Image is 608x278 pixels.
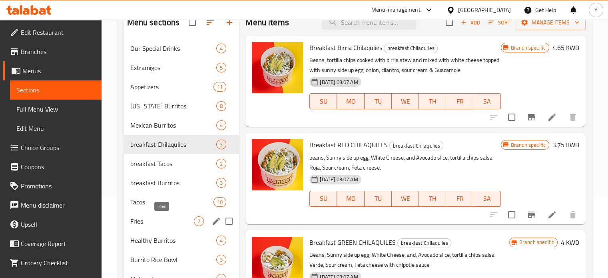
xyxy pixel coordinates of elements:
[322,16,416,30] input: search
[216,101,226,111] div: items
[217,179,226,187] span: 3
[252,139,303,190] img: Breakfast RED CHILAQUILES
[130,216,194,226] span: Fries
[508,44,549,52] span: Branch specific
[3,157,102,176] a: Coupons
[313,96,334,107] span: SU
[124,116,239,135] div: Mexican Burritos4
[217,256,226,264] span: 3
[124,77,239,96] div: Appetizers11
[552,42,579,53] h6: 4.65 KWD
[3,234,102,253] a: Coverage Report
[309,191,337,207] button: SU
[419,191,446,207] button: TH
[216,178,226,188] div: items
[10,119,102,138] a: Edit Menu
[130,101,217,111] div: California Burritos
[458,6,511,14] div: [GEOGRAPHIC_DATA]
[21,162,95,172] span: Coupons
[395,193,416,204] span: WE
[21,239,95,248] span: Coverage Report
[446,191,473,207] button: FR
[522,18,579,28] span: Manage items
[10,100,102,119] a: Full Menu View
[217,237,226,244] span: 4
[309,93,337,109] button: SU
[3,196,102,215] a: Menu disclaimer
[22,66,95,76] span: Menus
[547,210,557,220] a: Edit menu item
[3,61,102,80] a: Menus
[563,108,582,127] button: delete
[217,64,226,72] span: 5
[201,13,220,32] span: Sort sections
[3,215,102,234] a: Upsell
[213,82,226,92] div: items
[449,96,470,107] span: FR
[422,193,443,204] span: TH
[16,104,95,114] span: Full Menu View
[124,154,239,173] div: breakfast Tacos2
[21,220,95,229] span: Upsell
[124,39,239,58] div: Our Special Drinks4
[216,140,226,149] div: items
[317,78,361,86] span: [DATE] 03:07 AM
[252,42,303,93] img: Breakfast Birria Chilaqulies
[3,23,102,42] a: Edit Restaurant
[458,16,483,29] span: Add item
[217,160,226,168] span: 2
[130,178,217,188] div: breakfast Burritos
[508,141,549,149] span: Branch specific
[213,197,226,207] div: items
[473,93,500,109] button: SA
[309,139,388,151] span: Breakfast RED CHILAQUILES
[21,47,95,56] span: Branches
[309,42,382,54] span: Breakfast Birria Chilaqulies
[309,55,500,75] p: Beans, tortilla chips cooked with birria stew and mixed with white cheese topped with sunny side ...
[446,93,473,109] button: FR
[21,181,95,191] span: Promotions
[3,42,102,61] a: Branches
[130,44,217,53] div: Our Special Drinks
[130,120,217,130] span: Mexican Burritos
[21,200,95,210] span: Menu disclaimer
[21,258,95,268] span: Grocery Checklist
[309,236,396,248] span: Breakfast GREEN CHILAQUILES
[216,44,226,53] div: items
[216,159,226,168] div: items
[124,173,239,192] div: breakfast Burritos3
[130,101,217,111] span: [US_STATE] Burritos
[245,16,289,28] h2: Menu items
[130,82,214,92] span: Appetizers
[3,176,102,196] a: Promotions
[214,198,226,206] span: 10
[130,197,214,207] span: Tacos
[216,255,226,264] div: items
[368,193,389,204] span: TU
[486,16,512,29] button: Sort
[340,96,361,107] span: MO
[337,191,364,207] button: MO
[124,96,239,116] div: [US_STATE] Burritos8
[21,143,95,152] span: Choice Groups
[10,80,102,100] a: Sections
[397,238,451,248] div: breakfast Chilaqulies
[365,93,392,109] button: TU
[127,16,180,28] h2: Menu sections
[552,139,579,150] h6: 3.75 KWD
[216,236,226,245] div: items
[124,135,239,154] div: breakfast Chilaqulies3
[476,96,497,107] span: SA
[184,14,201,31] span: Select all sections
[503,109,520,126] span: Select to update
[309,153,500,173] p: beans, Sunny side up egg, White Cheese, and Avocado slice, tortilla chips salsa Roja, Sour cream,...
[503,206,520,223] span: Select to update
[340,193,361,204] span: MO
[516,15,586,30] button: Manage items
[130,236,217,245] span: Healthy Burritos
[21,28,95,37] span: Edit Restaurant
[476,193,497,204] span: SA
[130,63,217,72] span: Extramigos
[473,191,500,207] button: SA
[216,63,226,72] div: items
